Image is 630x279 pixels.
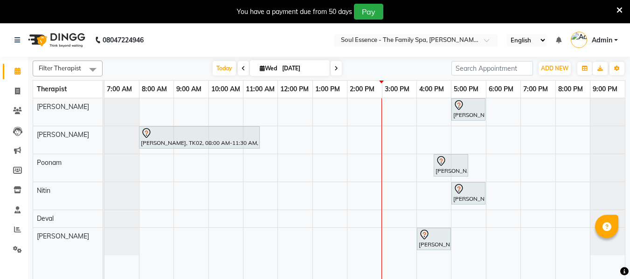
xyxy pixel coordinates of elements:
a: 4:00 PM [417,82,446,96]
span: Nitin [37,186,50,195]
div: [PERSON_NAME], TK07, 04:30 PM-05:30 PM, Deep Tissue Massage With Wintergreen Oil 60 Min [435,156,467,175]
span: Therapist [37,85,67,93]
a: 6:00 PM [486,82,516,96]
a: 11:00 AM [243,82,277,96]
a: 10:00 AM [209,82,242,96]
b: 08047224946 [103,27,144,53]
span: [PERSON_NAME] [37,232,89,240]
span: Deval [37,214,54,223]
img: Admin [571,32,587,48]
span: Filter Therapist [39,64,81,72]
a: 3:00 PM [382,82,412,96]
a: 8:00 PM [556,82,585,96]
input: Search Appointment [451,61,533,75]
div: [PERSON_NAME], TK04, 04:00 PM-05:00 PM, Deep Tissue Massage With Wintergreen Oil 60 Min [418,229,450,249]
a: 9:00 AM [174,82,204,96]
span: Today [213,61,236,75]
a: 8:00 AM [139,82,169,96]
input: 2025-09-03 [279,61,326,75]
div: [PERSON_NAME], TK03, 05:00 PM-06:00 PM, Deep Tissue Massage With Wintergreen Oil 60 Min [452,100,485,119]
span: Wed [257,65,279,72]
div: You have a payment due from 50 days [237,7,352,17]
a: 7:00 AM [104,82,134,96]
span: ADD NEW [541,65,568,72]
img: logo [24,27,88,53]
div: [PERSON_NAME], TK03, 05:00 PM-06:00 PM, Deep Tissue Massage With Wintergreen Oil 60 Min [452,184,485,203]
span: [PERSON_NAME] [37,102,89,111]
a: 1:00 PM [313,82,342,96]
span: [PERSON_NAME] [37,130,89,139]
a: 5:00 PM [451,82,481,96]
span: Poonam [37,158,62,167]
button: ADD NEW [539,62,571,75]
a: 12:00 PM [278,82,311,96]
span: Admin [592,35,612,45]
a: 7:00 PM [521,82,550,96]
div: [PERSON_NAME], TK02, 08:00 AM-11:30 AM, Soothing Head, Neck And Shoulder Massage,Refreshing Foot ... [140,128,259,147]
a: 2:00 PM [347,82,377,96]
a: 9:00 PM [590,82,620,96]
button: Pay [354,4,383,20]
